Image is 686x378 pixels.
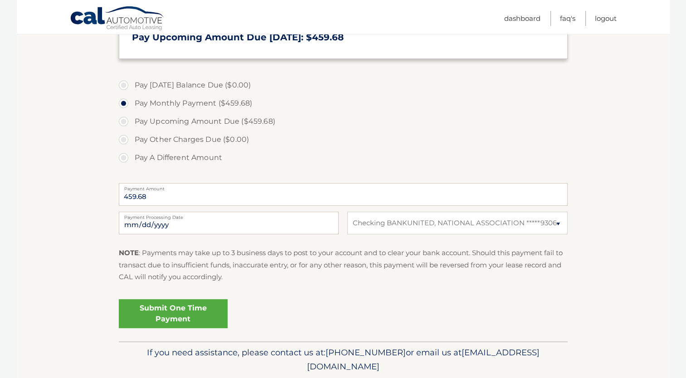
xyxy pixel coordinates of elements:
[119,183,568,190] label: Payment Amount
[504,11,540,26] a: Dashboard
[119,76,568,94] label: Pay [DATE] Balance Due ($0.00)
[119,131,568,149] label: Pay Other Charges Due ($0.00)
[119,299,228,328] a: Submit One Time Payment
[326,347,406,358] span: [PHONE_NUMBER]
[132,32,555,43] h3: Pay Upcoming Amount Due [DATE]: $459.68
[119,212,339,219] label: Payment Processing Date
[119,112,568,131] label: Pay Upcoming Amount Due ($459.68)
[125,345,562,374] p: If you need assistance, please contact us at: or email us at
[595,11,617,26] a: Logout
[119,212,339,234] input: Payment Date
[560,11,575,26] a: FAQ's
[119,94,568,112] label: Pay Monthly Payment ($459.68)
[70,6,165,32] a: Cal Automotive
[119,183,568,206] input: Payment Amount
[119,248,139,257] strong: NOTE
[119,149,568,167] label: Pay A Different Amount
[119,247,568,283] p: : Payments may take up to 3 business days to post to your account and to clear your bank account....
